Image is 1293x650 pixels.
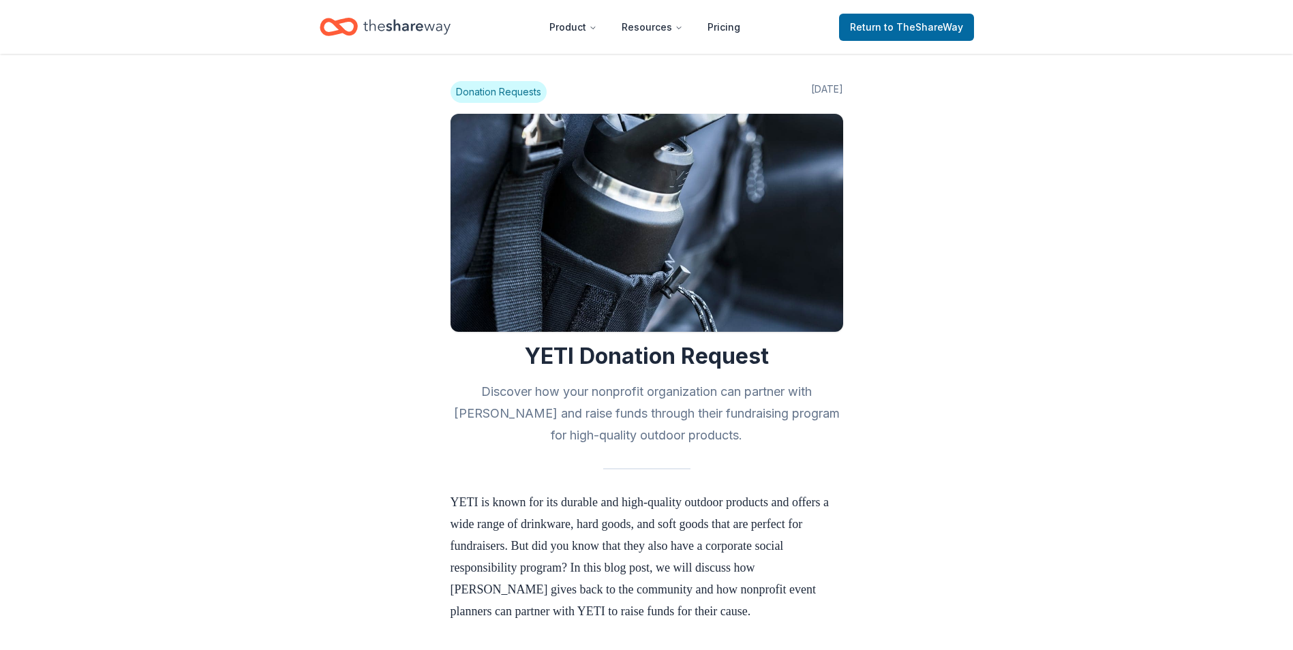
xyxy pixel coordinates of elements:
button: Resources [611,14,694,41]
p: YETI is known for its durable and high-quality outdoor products and offers a wide range of drinkw... [451,491,843,622]
span: [DATE] [811,81,843,103]
img: Image for YETI Donation Request [451,114,843,332]
button: Product [538,14,608,41]
nav: Main [538,11,751,43]
span: Return [850,19,963,35]
span: to TheShareWay [884,21,963,33]
h2: Discover how your nonprofit organization can partner with [PERSON_NAME] and raise funds through t... [451,381,843,446]
a: Pricing [697,14,751,41]
a: Returnto TheShareWay [839,14,974,41]
span: Donation Requests [451,81,547,103]
a: Home [320,11,451,43]
h1: YETI Donation Request [451,343,843,370]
